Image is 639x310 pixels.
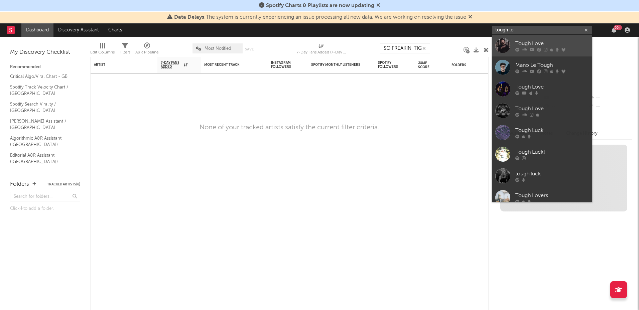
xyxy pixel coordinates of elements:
span: 7-Day Fans Added [161,61,182,69]
a: Tough Love [492,35,592,56]
a: Discovery Assistant [53,23,104,37]
a: Editorial A&R Assistant ([GEOGRAPHIC_DATA]) [10,152,74,165]
a: tough luck [492,165,592,187]
span: Spotify Charts & Playlists are now updating [266,3,374,8]
div: Most Recent Track [204,63,254,67]
div: Mano Le Tough [515,61,589,69]
div: Folders [452,63,502,67]
div: None of your tracked artists satisfy the current filter criteria. [200,124,379,132]
div: A&R Pipeline [135,48,159,56]
div: 7-Day Fans Added (7-Day Fans Added) [296,40,347,59]
div: 99 + [614,25,622,30]
span: Dismiss [468,15,472,20]
div: Edit Columns [90,40,115,59]
div: 7-Day Fans Added (7-Day Fans Added) [296,48,347,56]
div: Folders [10,180,29,188]
a: Critical Algo/Viral Chart - GB [10,73,74,80]
span: : The system is currently experiencing an issue processing all new data. We are working on resolv... [174,15,466,20]
span: Dismiss [376,3,380,8]
a: Tough Love [492,78,592,100]
button: Tracked Artists(8) [47,183,80,186]
div: Tough Love [515,83,589,91]
div: Filters [120,40,130,59]
div: My Discovery Checklist [10,48,80,56]
div: -- [588,94,632,102]
a: Spotify Search Virality / [GEOGRAPHIC_DATA] [10,101,74,114]
a: Tough Love [492,100,592,122]
span: Most Notified [205,46,231,51]
a: Tough Luck [492,122,592,143]
div: Artist [94,63,144,67]
div: A&R Pipeline [135,40,159,59]
a: Charts [104,23,127,37]
button: 99+ [612,27,616,33]
div: Edit Columns [90,48,115,56]
span: Data Delays [174,15,204,20]
div: tough luck [515,170,589,178]
a: Algorithmic A&R Assistant ([GEOGRAPHIC_DATA]) [10,135,74,148]
a: Dashboard [21,23,53,37]
div: Spotify Monthly Listeners [311,63,361,67]
div: Recommended [10,63,80,71]
div: Tough Luck! [515,148,589,156]
div: Instagram Followers [271,61,294,69]
div: Tough Love [515,105,589,113]
div: Spotify Followers [378,61,401,69]
div: Jump Score [418,61,435,69]
div: Tough Love [515,39,589,47]
input: Search for folders... [10,192,80,201]
input: Search... [380,43,430,53]
a: Tough Luck! [492,143,592,165]
div: Tough Luck [515,126,589,134]
a: [PERSON_NAME] Assistant / [GEOGRAPHIC_DATA] [10,118,74,131]
button: Save [245,47,254,51]
div: Click to add a folder. [10,205,80,213]
a: Tough Lovers [492,187,592,208]
div: -- [588,102,632,111]
input: Search for artists [492,26,592,34]
div: Filters [120,48,130,56]
a: Spotify Track Velocity Chart / [GEOGRAPHIC_DATA] [10,84,74,97]
div: Tough Lovers [515,191,589,199]
a: Mano Le Tough [492,56,592,78]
